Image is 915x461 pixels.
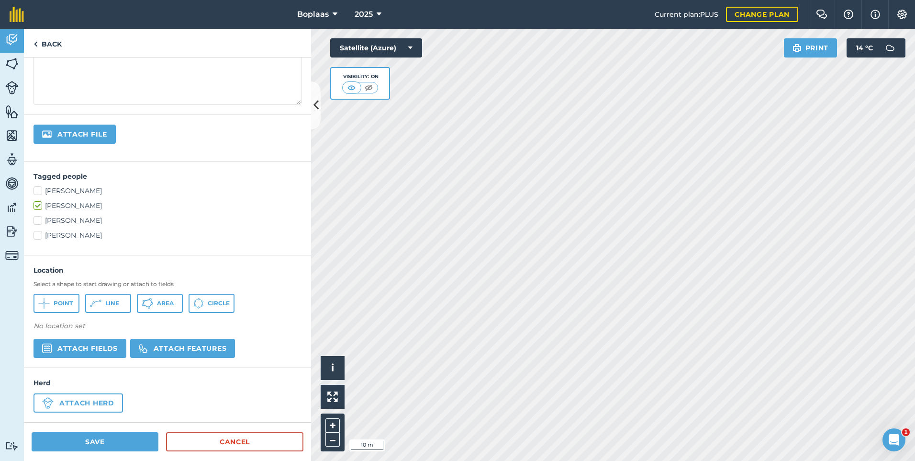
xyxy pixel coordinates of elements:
[843,10,854,19] img: A question mark icon
[355,9,373,20] span: 2025
[137,294,183,313] button: Area
[54,300,73,307] span: Point
[346,83,357,92] img: svg+xml;base64,PHN2ZyB4bWxucz0iaHR0cDovL3d3dy53My5vcmcvMjAwMC9zdmciIHdpZHRoPSI1MCIgaGVpZ2h0PSI0MC...
[33,230,301,241] label: [PERSON_NAME]
[896,10,908,19] img: A cog icon
[363,83,375,92] img: svg+xml;base64,PHN2ZyB4bWxucz0iaHR0cDovL3d3dy53My5vcmcvMjAwMC9zdmciIHdpZHRoPSI1MCIgaGVpZ2h0PSI0MC...
[5,128,19,143] img: svg+xml;base64,PHN2ZyB4bWxucz0iaHR0cDovL3d3dy53My5vcmcvMjAwMC9zdmciIHdpZHRoPSI1NiIgaGVpZ2h0PSI2MC...
[726,7,798,22] a: Change plan
[32,432,158,451] button: Save
[139,344,148,353] img: svg%3e
[784,38,837,58] button: Print
[321,356,345,380] button: i
[882,428,905,451] iframe: Intercom live chat
[42,397,54,409] img: svg+xml;base64,PD94bWwgdmVyc2lvbj0iMS4wIiBlbmNvZGluZz0idXRmLTgiPz4KPCEtLSBHZW5lcmF0b3I6IEFkb2JlIE...
[325,433,340,447] button: –
[5,200,19,215] img: svg+xml;base64,PD94bWwgdmVyc2lvbj0iMS4wIiBlbmNvZGluZz0idXRmLTgiPz4KPCEtLSBHZW5lcmF0b3I6IEFkb2JlIE...
[166,432,303,451] a: Cancel
[870,9,880,20] img: svg+xml;base64,PHN2ZyB4bWxucz0iaHR0cDovL3d3dy53My5vcmcvMjAwMC9zdmciIHdpZHRoPSIxNyIgaGVpZ2h0PSIxNy...
[33,322,85,330] em: No location set
[33,38,38,50] img: svg+xml;base64,PHN2ZyB4bWxucz0iaHR0cDovL3d3dy53My5vcmcvMjAwMC9zdmciIHdpZHRoPSI5IiBoZWlnaHQ9IjI0Ii...
[856,38,873,58] span: 14 ° C
[5,224,19,239] img: svg+xml;base64,PD94bWwgdmVyc2lvbj0iMS4wIiBlbmNvZGluZz0idXRmLTgiPz4KPCEtLSBHZW5lcmF0b3I6IEFkb2JlIE...
[208,300,230,307] span: Circle
[5,33,19,47] img: svg+xml;base64,PD94bWwgdmVyc2lvbj0iMS4wIiBlbmNvZGluZz0idXRmLTgiPz4KPCEtLSBHZW5lcmF0b3I6IEFkb2JlIE...
[297,9,329,20] span: Boplaas
[816,10,827,19] img: Two speech bubbles overlapping with the left bubble in the forefront
[33,216,301,226] label: [PERSON_NAME]
[847,38,905,58] button: 14 °C
[5,81,19,94] img: svg+xml;base64,PD94bWwgdmVyc2lvbj0iMS4wIiBlbmNvZGluZz0idXRmLTgiPz4KPCEtLSBHZW5lcmF0b3I6IEFkb2JlIE...
[5,441,19,450] img: svg+xml;base64,PD94bWwgdmVyc2lvbj0iMS4wIiBlbmNvZGluZz0idXRmLTgiPz4KPCEtLSBHZW5lcmF0b3I6IEFkb2JlIE...
[330,38,422,58] button: Satellite (Azure)
[342,73,379,81] div: Visibility: On
[105,300,119,307] span: Line
[157,300,174,307] span: Area
[33,265,301,276] h4: Location
[902,428,910,436] span: 1
[792,42,802,54] img: svg+xml;base64,PHN2ZyB4bWxucz0iaHR0cDovL3d3dy53My5vcmcvMjAwMC9zdmciIHdpZHRoPSIxOSIgaGVpZ2h0PSIyNC...
[10,7,24,22] img: fieldmargin Logo
[5,104,19,119] img: svg+xml;base64,PHN2ZyB4bWxucz0iaHR0cDovL3d3dy53My5vcmcvMjAwMC9zdmciIHdpZHRoPSI1NiIgaGVpZ2h0PSI2MC...
[655,9,718,20] span: Current plan : PLUS
[327,392,338,402] img: Four arrows, one pointing top left, one top right, one bottom right and the last bottom left
[33,393,123,413] button: Attach herd
[33,171,301,182] h4: Tagged people
[881,38,900,58] img: svg+xml;base64,PD94bWwgdmVyc2lvbj0iMS4wIiBlbmNvZGluZz0idXRmLTgiPz4KPCEtLSBHZW5lcmF0b3I6IEFkb2JlIE...
[331,362,334,374] span: i
[33,280,301,288] h3: Select a shape to start drawing or attach to fields
[189,294,234,313] button: Circle
[325,418,340,433] button: +
[5,249,19,262] img: svg+xml;base64,PD94bWwgdmVyc2lvbj0iMS4wIiBlbmNvZGluZz0idXRmLTgiPz4KPCEtLSBHZW5lcmF0b3I6IEFkb2JlIE...
[24,29,71,57] a: Back
[33,378,301,388] h4: Herd
[5,176,19,191] img: svg+xml;base64,PD94bWwgdmVyc2lvbj0iMS4wIiBlbmNvZGluZz0idXRmLTgiPz4KPCEtLSBHZW5lcmF0b3I6IEFkb2JlIE...
[33,294,79,313] button: Point
[33,339,126,358] button: Attach fields
[130,339,235,358] button: Attach features
[85,294,131,313] button: Line
[42,344,52,353] img: svg+xml,%3c
[5,57,19,71] img: svg+xml;base64,PHN2ZyB4bWxucz0iaHR0cDovL3d3dy53My5vcmcvMjAwMC9zdmciIHdpZHRoPSI1NiIgaGVpZ2h0PSI2MC...
[33,186,301,196] label: [PERSON_NAME]
[5,152,19,167] img: svg+xml;base64,PD94bWwgdmVyc2lvbj0iMS4wIiBlbmNvZGluZz0idXRmLTgiPz4KPCEtLSBHZW5lcmF0b3I6IEFkb2JlIE...
[33,201,301,211] label: [PERSON_NAME]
